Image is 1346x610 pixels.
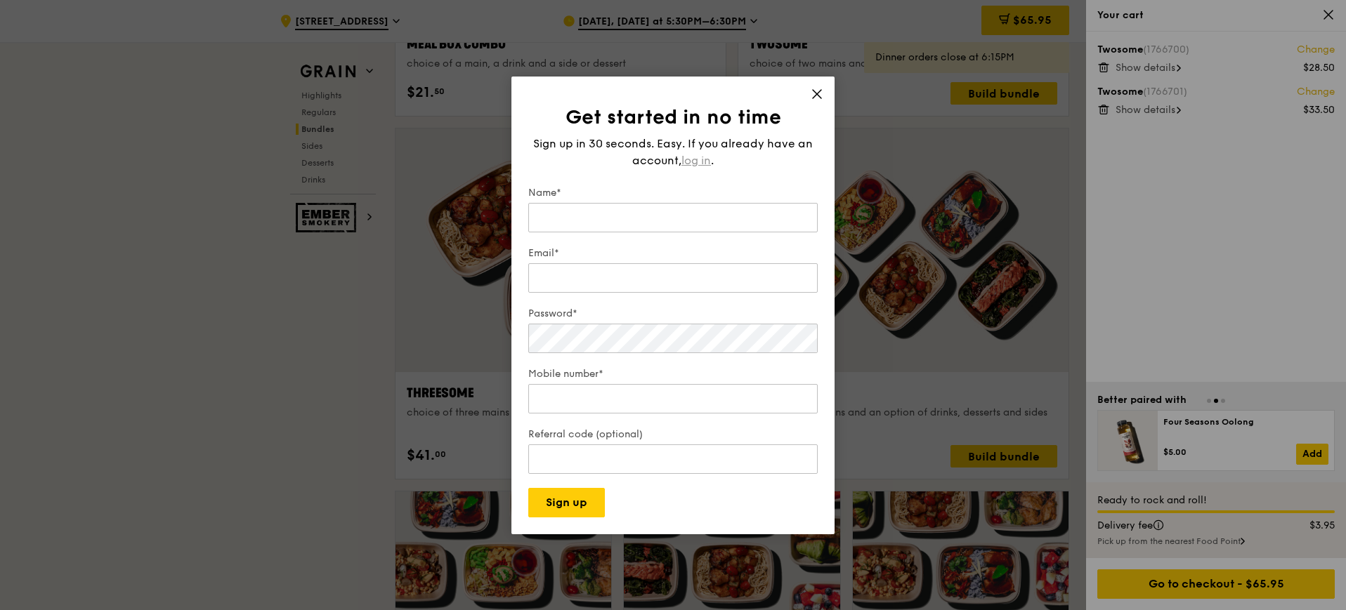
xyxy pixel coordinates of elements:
[528,246,818,260] label: Email*
[533,137,813,167] span: Sign up in 30 seconds. Easy. If you already have an account,
[528,307,818,321] label: Password*
[528,427,818,442] label: Referral code (optional)
[528,186,818,200] label: Name*
[528,367,818,381] label: Mobile number*
[711,154,714,167] span: .
[528,105,818,130] h1: Get started in no time
[681,152,711,169] span: log in
[528,488,605,517] button: Sign up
